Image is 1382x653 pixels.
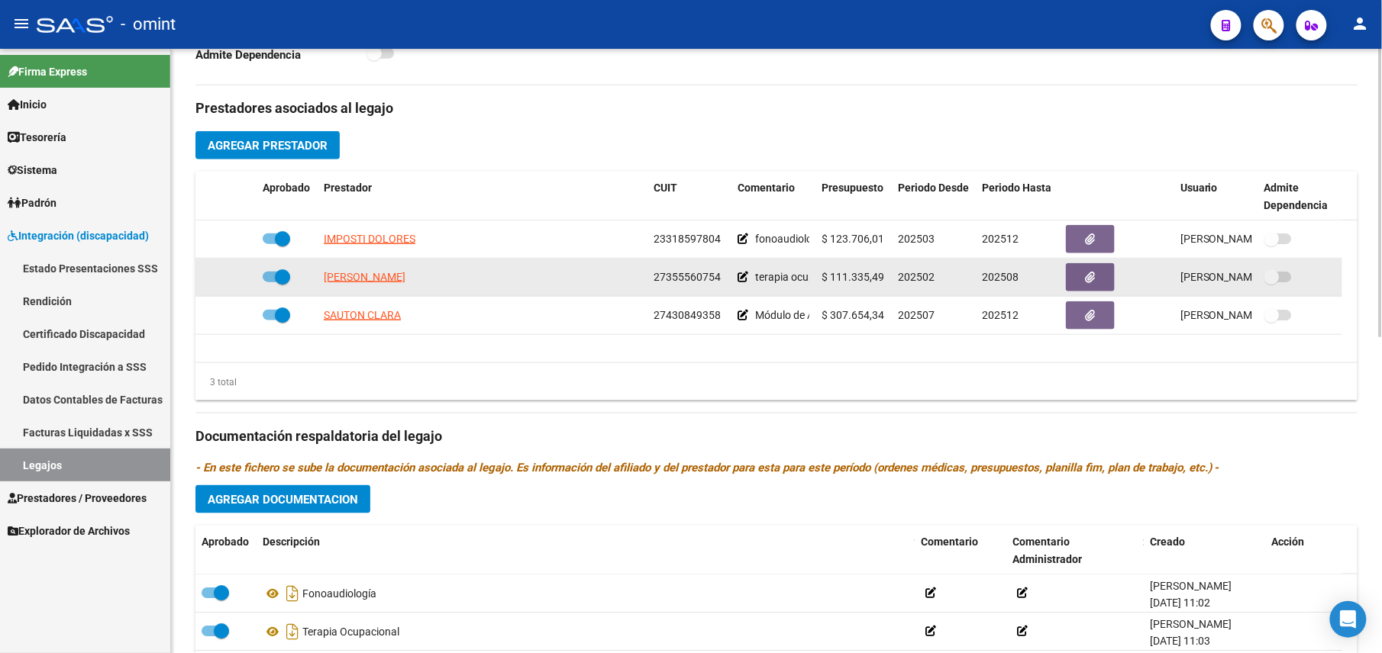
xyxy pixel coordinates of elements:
[324,182,372,194] span: Prestador
[324,233,415,245] span: IMPOSTI DOLORES
[263,182,310,194] span: Aprobado
[195,47,366,63] p: Admite Dependencia
[982,182,1051,194] span: Periodo Hasta
[738,182,795,194] span: Comentario
[982,233,1019,245] span: 202512
[263,536,320,548] span: Descripción
[1150,580,1232,592] span: [PERSON_NAME]
[892,172,976,222] datatable-header-cell: Periodo Desde
[283,619,302,644] i: Descargar documento
[195,426,1358,447] h3: Documentación respaldatoria del legajo
[1180,182,1218,194] span: Usuario
[121,8,176,41] span: - omint
[654,233,721,245] span: 23318597804
[1330,601,1367,638] div: Open Intercom Messenger
[1180,271,1300,283] span: [PERSON_NAME] [DATE]
[755,309,1000,321] span: Módulo de Apoyo a la Integración Escolar (Maestro)
[8,63,87,80] span: Firma Express
[202,536,249,548] span: Aprobado
[263,619,909,644] div: Terapia Ocupacional
[1150,597,1210,609] span: [DATE] 11:02
[1272,536,1305,548] span: Acción
[8,490,147,507] span: Prestadores / Proveedores
[8,129,66,146] span: Tesorería
[324,271,405,283] span: [PERSON_NAME]
[1266,526,1342,576] datatable-header-cell: Acción
[1012,536,1082,565] span: Comentario Administrador
[195,131,340,159] button: Agregar Prestador
[647,172,731,222] datatable-header-cell: CUIT
[1180,233,1300,245] span: [PERSON_NAME] [DATE]
[822,182,883,194] span: Presupuesto
[921,536,978,548] span: Comentario
[731,172,815,222] datatable-header-cell: Comentario
[1174,172,1258,222] datatable-header-cell: Usuario
[208,493,358,507] span: Agregar Documentacion
[654,271,721,283] span: 27355560754
[915,526,1006,576] datatable-header-cell: Comentario
[283,581,302,606] i: Descargar documento
[654,182,677,194] span: CUIT
[8,162,57,179] span: Sistema
[195,98,1358,119] h3: Prestadores asociados al legajo
[1351,14,1370,33] mat-icon: person
[822,271,884,283] span: $ 111.335,49
[976,172,1060,222] datatable-header-cell: Periodo Hasta
[755,271,954,283] span: terapia ocupacional 9 sesiones mensuales
[8,523,130,539] span: Explorador de Archivos
[8,227,149,244] span: Integración (discapacidad)
[1006,526,1144,576] datatable-header-cell: Comentario Administrador
[898,271,935,283] span: 202502
[208,139,328,153] span: Agregar Prestador
[1150,635,1210,647] span: [DATE] 11:03
[654,309,721,321] span: 27430849358
[1150,618,1232,630] span: [PERSON_NAME]
[263,581,909,606] div: Fonoaudiología
[822,233,884,245] span: $ 123.706,01
[822,309,884,321] span: $ 307.654,34
[982,271,1019,283] span: 202508
[324,309,401,321] span: SAUTON CLARA
[195,485,370,513] button: Agregar Documentacion
[12,14,31,33] mat-icon: menu
[1264,182,1329,211] span: Admite Dependencia
[318,172,647,222] datatable-header-cell: Prestador
[195,461,1219,474] i: - En este fichero se sube la documentación asociada al legajo. Es información del afiliado y del ...
[195,374,237,391] div: 3 total
[1150,536,1185,548] span: Creado
[1180,309,1300,321] span: [PERSON_NAME] [DATE]
[1258,172,1342,222] datatable-header-cell: Admite Dependencia
[1144,526,1266,576] datatable-header-cell: Creado
[815,172,892,222] datatable-header-cell: Presupuesto
[8,96,47,113] span: Inicio
[898,182,969,194] span: Periodo Desde
[982,309,1019,321] span: 202512
[195,526,257,576] datatable-header-cell: Aprobado
[755,233,938,245] span: fonoaudiología 10 sesiones mensuales
[257,526,915,576] datatable-header-cell: Descripción
[898,309,935,321] span: 202507
[257,172,318,222] datatable-header-cell: Aprobado
[8,195,57,211] span: Padrón
[898,233,935,245] span: 202503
